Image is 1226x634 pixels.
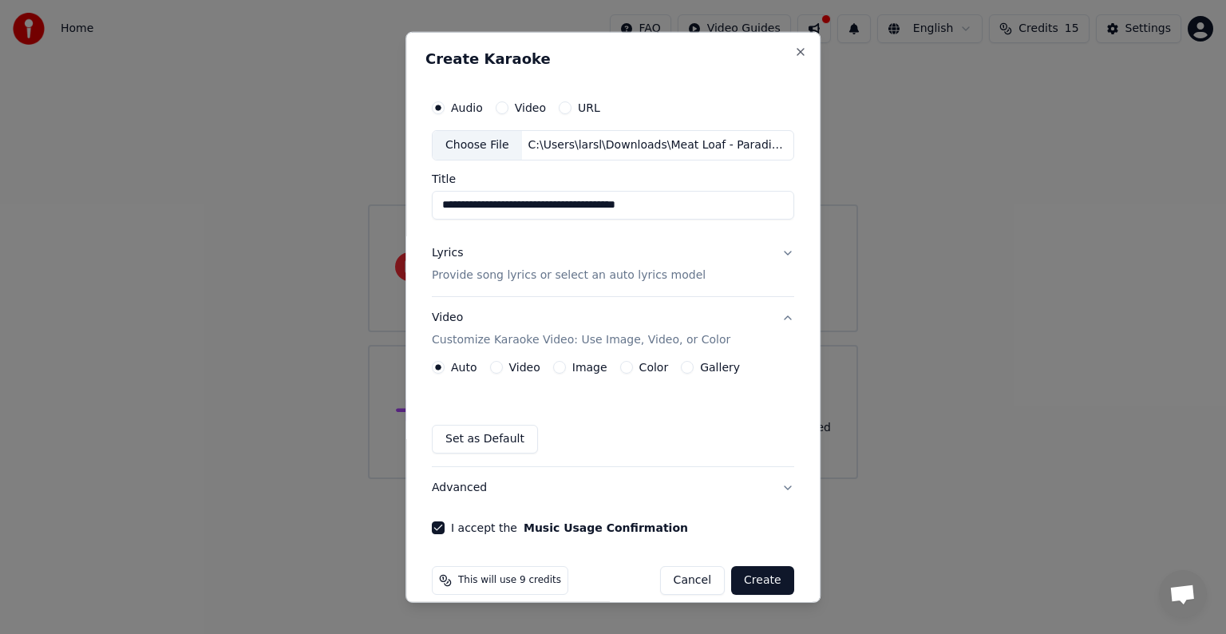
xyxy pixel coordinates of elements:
[451,362,477,373] label: Auto
[432,245,463,261] div: Lyrics
[432,267,706,283] p: Provide song lyrics or select an auto lyrics model
[458,574,561,587] span: This will use 9 credits
[639,362,669,373] label: Color
[432,361,794,466] div: VideoCustomize Karaoke Video: Use Image, Video, or Color
[700,362,740,373] label: Gallery
[432,173,794,184] label: Title
[432,297,794,361] button: VideoCustomize Karaoke Video: Use Image, Video, or Color
[572,362,607,373] label: Image
[524,522,688,533] button: I accept the
[660,566,725,595] button: Cancel
[578,102,600,113] label: URL
[522,137,793,153] div: C:\Users\larsl\Downloads\Meat Loaf - Paradise By The Dashboard Light (1).mp3
[432,425,538,454] button: Set as Default
[731,566,794,595] button: Create
[432,232,794,296] button: LyricsProvide song lyrics or select an auto lyrics model
[432,467,794,509] button: Advanced
[425,52,801,66] h2: Create Karaoke
[433,131,522,160] div: Choose File
[432,332,730,348] p: Customize Karaoke Video: Use Image, Video, or Color
[432,310,730,348] div: Video
[509,362,540,373] label: Video
[451,522,688,533] label: I accept the
[451,102,483,113] label: Audio
[515,102,546,113] label: Video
